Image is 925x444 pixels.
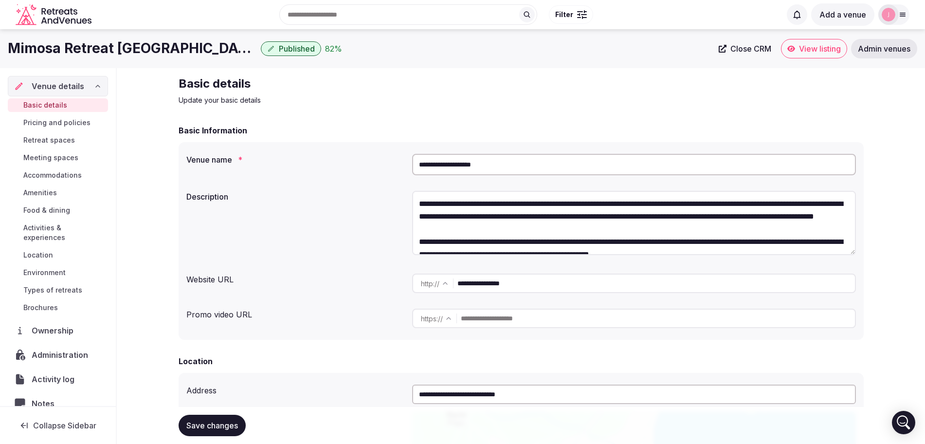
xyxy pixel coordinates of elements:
span: Admin venues [858,44,910,54]
span: Meeting spaces [23,153,78,163]
label: Venue name [186,156,404,164]
button: 82% [325,43,342,55]
span: Activities & experiences [23,223,104,242]
button: Collapse Sidebar [8,415,108,436]
span: View listing [799,44,841,54]
div: Promo video URL [186,305,404,320]
a: Ownership [8,320,108,341]
span: Brochures [23,303,58,313]
span: Published [279,44,315,54]
span: Notes [32,398,58,409]
a: Close CRM [713,39,777,58]
span: Collapse Sidebar [33,421,96,430]
a: Brochures [8,301,108,314]
span: Close CRM [730,44,771,54]
div: 82 % [325,43,342,55]
span: Location [23,250,53,260]
a: Basic details [8,98,108,112]
a: Add a venue [811,10,874,19]
span: Filter [555,10,573,19]
span: Accommodations [23,170,82,180]
span: Venue details [32,80,84,92]
span: Amenities [23,188,57,198]
a: Activities & experiences [8,221,108,244]
span: Basic details [23,100,67,110]
h2: Basic details [179,76,506,92]
div: Website URL [186,270,404,285]
h1: Mimosa Retreat [GEOGRAPHIC_DATA] [8,39,257,58]
label: Description [186,193,404,201]
h2: Basic Information [179,125,247,136]
img: jen-7867 [882,8,895,21]
a: Types of retreats [8,283,108,297]
a: Notes [8,393,108,414]
span: Activity log [32,373,78,385]
a: Retreat spaces [8,133,108,147]
a: Amenities [8,186,108,200]
button: Published [261,41,321,56]
svg: Retreats and Venues company logo [16,4,93,26]
a: Meeting spaces [8,151,108,165]
a: Administration [8,345,108,365]
div: Open Intercom Messenger [892,411,915,434]
a: Visit the homepage [16,4,93,26]
a: Accommodations [8,168,108,182]
span: Retreat spaces [23,135,75,145]
button: Filter [549,5,593,24]
a: Pricing and policies [8,116,108,129]
button: Save changes [179,415,246,436]
p: Update your basic details [179,95,506,105]
span: Administration [32,349,92,361]
a: View listing [781,39,847,58]
a: Admin venues [851,39,917,58]
a: Environment [8,266,108,279]
a: Activity log [8,369,108,389]
h2: Location [179,355,213,367]
div: Address [186,381,404,396]
a: Location [8,248,108,262]
span: Food & dining [23,205,70,215]
span: Ownership [32,325,77,336]
span: Pricing and policies [23,118,91,128]
span: Types of retreats [23,285,82,295]
a: Food & dining [8,203,108,217]
span: Environment [23,268,66,277]
span: Save changes [186,421,238,430]
button: Add a venue [811,3,874,26]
